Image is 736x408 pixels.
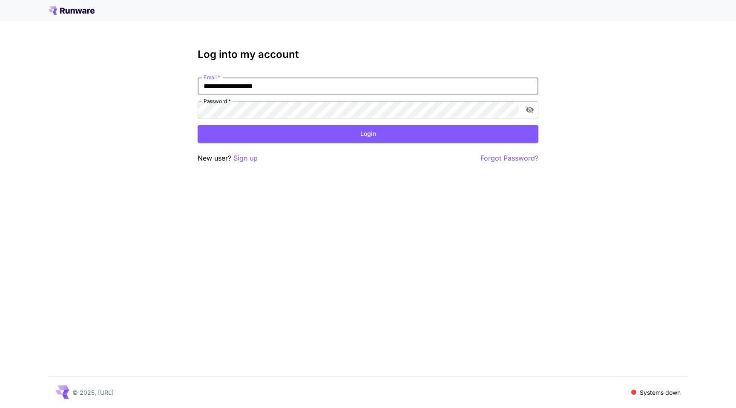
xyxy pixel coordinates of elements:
[204,98,231,105] label: Password
[640,388,681,397] p: Systems down
[233,153,258,164] button: Sign up
[72,388,114,397] p: © 2025, [URL]
[198,125,538,143] button: Login
[198,49,538,60] h3: Log into my account
[198,153,258,164] p: New user?
[204,74,220,81] label: Email
[480,153,538,164] button: Forgot Password?
[522,102,538,118] button: toggle password visibility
